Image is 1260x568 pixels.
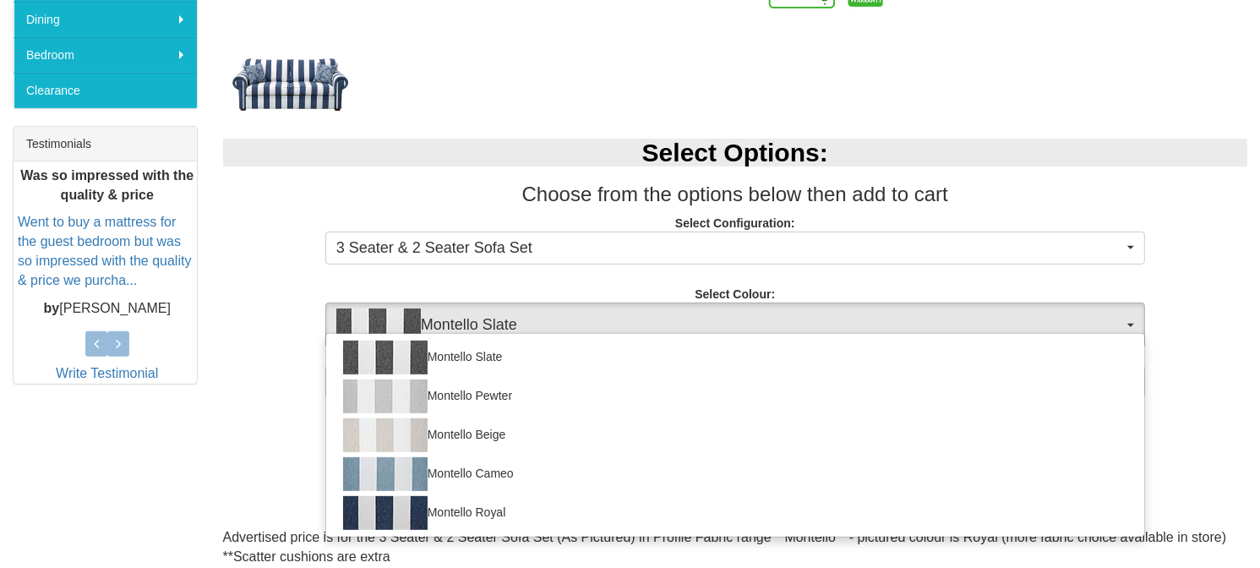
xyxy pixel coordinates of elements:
button: Montello SlateMontello Slate [325,303,1145,348]
img: Montello Beige [343,418,428,452]
img: Montello Slate [343,341,428,374]
img: Montello Cameo [343,457,428,491]
img: Montello Slate [336,309,421,342]
a: Montello Pewter [326,377,1144,416]
img: Montello Royal [343,496,428,530]
b: by [44,301,60,315]
span: Montello Slate [336,309,1123,342]
img: Montello Pewter [343,380,428,413]
a: Bedroom [14,37,197,73]
a: Montello Royal [326,494,1144,532]
strong: Select Configuration: [675,216,795,230]
b: Select Options: [642,139,828,167]
a: Write Testimonial [56,366,158,380]
strong: Select Colour: [695,287,775,301]
button: 3 Seater & 2 Seater Sofa Set [325,232,1145,265]
a: Montello Beige [326,416,1144,455]
span: 3 Seater & 2 Seater Sofa Set [336,238,1123,259]
a: Clearance [14,73,197,108]
a: Montello Slate [326,338,1144,377]
div: Testimonials [14,127,197,161]
h3: Choose from the options below then add to cart [223,183,1248,205]
b: Was so impressed with the quality & price [20,168,194,202]
a: Montello Cameo [326,455,1144,494]
a: Dining [14,2,197,37]
a: Went to buy a mattress for the guest bedroom but was so impressed with the quality & price we pur... [18,215,191,287]
p: [PERSON_NAME] [18,299,197,319]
